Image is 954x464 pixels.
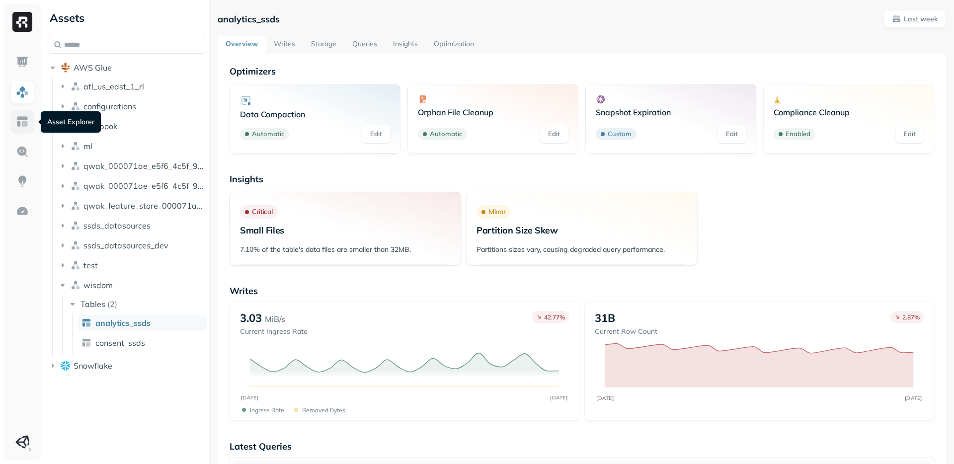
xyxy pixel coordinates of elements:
p: Insights [230,173,934,185]
a: Edit [540,125,568,143]
span: qwak_feature_store_000071ae_e5f6_4c5f_97ab_2b533d00d294 [83,201,206,211]
button: ssds_datasources [58,218,206,233]
p: 3.03 [240,311,262,325]
a: analytics_ssds [78,315,207,331]
p: Current Row Count [595,327,657,336]
button: configurations [58,98,206,114]
span: qwak_000071ae_e5f6_4c5f_97ab_2b533d00d294_analytics_data [83,161,206,171]
span: AWS Glue [74,63,112,73]
p: Snapshot Expiration [596,107,746,117]
p: Orphan File Cleanup [418,107,568,117]
p: Writes [230,285,934,297]
p: Compliance Cleanup [774,107,924,117]
p: 2.87 % [902,313,920,321]
tspan: [DATE] [905,395,922,401]
div: Asset Explorer [41,111,101,133]
span: consent_ssds [95,338,145,348]
span: wisdom [83,280,113,290]
span: ml [83,141,92,151]
p: Enabled [786,129,810,139]
a: Optimization [426,36,482,54]
a: consent_ssds [78,335,207,351]
span: test [83,260,98,270]
img: root [61,63,71,73]
img: namespace [71,240,80,250]
span: atl_us_east_1_rl [83,81,144,91]
button: qwak_000071ae_e5f6_4c5f_97ab_2b533d00d294_analytics_data_view [58,178,206,194]
img: table [81,338,91,348]
button: qwak_feature_store_000071ae_e5f6_4c5f_97ab_2b533d00d294 [58,198,206,214]
button: qwak_000071ae_e5f6_4c5f_97ab_2b533d00d294_analytics_data [58,158,206,174]
p: Critical [252,207,273,217]
p: Optimizers [230,66,934,77]
p: 42.77 % [544,313,565,321]
span: ssds_datasources [83,221,151,231]
img: namespace [71,221,80,231]
p: Automatic [430,129,462,139]
p: analytics_ssds [218,13,280,25]
button: Snowflake [48,358,205,374]
p: Current Ingress Rate [240,327,308,336]
img: namespace [71,201,80,211]
img: Dashboard [16,56,29,69]
img: Optimization [16,205,29,218]
span: configurations [83,101,136,111]
p: ( 2 ) [107,299,117,309]
span: qwak_000071ae_e5f6_4c5f_97ab_2b533d00d294_analytics_data_view [83,181,206,191]
p: MiB/s [265,313,285,325]
img: Assets [16,85,29,98]
img: Asset Explorer [16,115,29,128]
p: Custom [608,129,632,139]
a: Edit [362,125,390,143]
img: namespace [71,81,80,91]
tspan: [DATE] [596,395,614,401]
a: Edit [896,125,924,143]
img: namespace [71,161,80,171]
button: wisdom [58,277,206,293]
img: table [81,318,91,328]
button: test [58,257,206,273]
p: Small Files [240,225,451,236]
p: Removed bytes [302,406,345,414]
p: Minor [488,207,505,217]
tspan: [DATE] [551,394,568,400]
a: Queries [344,36,385,54]
img: Insights [16,175,29,188]
img: namespace [71,141,80,151]
div: Assets [48,10,205,26]
a: Writes [266,36,303,54]
p: 7.10% of the table's data files are smaller than 32MB. [240,245,451,254]
span: analytics_ssds [95,318,151,328]
p: Data Compaction [240,109,390,119]
button: Last week [883,10,946,28]
p: Automatic [252,129,284,139]
p: Last week [904,14,938,24]
button: ssds_datasources_dev [58,237,206,253]
button: Tables(2) [68,296,206,312]
img: Unity [15,435,29,449]
span: Tables [80,299,105,309]
a: Overview [218,36,266,54]
img: Query Explorer [16,145,29,158]
p: Ingress Rate [250,406,284,414]
p: Partition Size Skew [477,225,687,236]
button: ml [58,138,206,154]
img: namespace [71,181,80,191]
button: AWS Glue [48,60,205,76]
tspan: [DATE] [241,394,259,400]
a: Insights [385,36,426,54]
span: ssds_datasources_dev [83,240,168,250]
img: namespace [71,280,80,290]
p: Latest Queries [230,441,934,452]
a: Storage [303,36,344,54]
img: namespace [71,101,80,111]
p: Partitions sizes vary, causing degraded query performance. [477,245,687,254]
p: 31B [595,311,615,325]
span: Snowflake [74,361,112,371]
img: Ryft [12,12,32,32]
button: atl_us_east_1_rl [58,78,206,94]
img: root [61,361,71,370]
img: namespace [71,260,80,270]
a: Edit [718,125,746,143]
button: facebook [58,118,206,134]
